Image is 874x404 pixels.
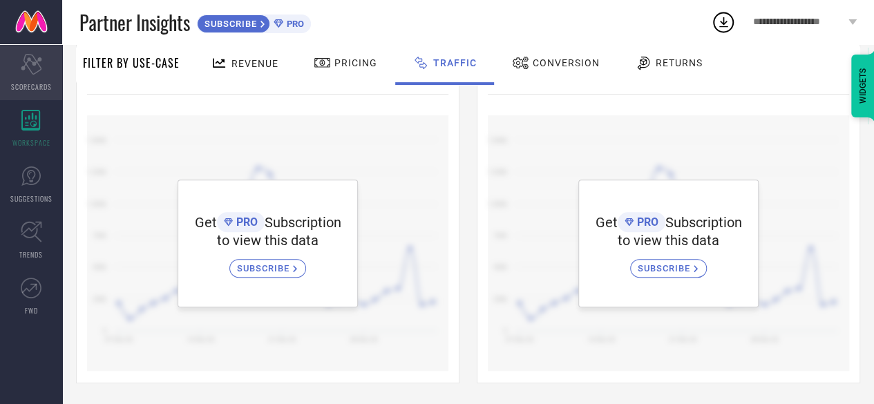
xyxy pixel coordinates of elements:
a: SUBSCRIBE [630,249,707,278]
span: SCORECARDS [11,81,52,92]
span: SUBSCRIBE [198,19,260,29]
span: Filter By Use-Case [83,55,180,71]
a: SUBSCRIBEPRO [197,11,311,33]
span: Subscription [265,214,341,231]
span: Get [195,214,217,231]
span: PRO [634,215,658,229]
span: Revenue [231,58,278,69]
span: FWD [25,305,38,316]
a: SUBSCRIBE [229,249,306,278]
span: to view this data [618,232,719,249]
span: Partner Insights [79,8,190,37]
span: WORKSPACE [12,137,50,148]
span: SUBSCRIBE [638,263,694,273]
span: PRO [283,19,304,29]
span: TRENDS [19,249,43,260]
span: Get [596,214,618,231]
div: Open download list [711,10,736,35]
span: Returns [656,57,703,68]
span: Traffic [433,57,477,68]
span: to view this data [217,232,319,249]
span: PRO [233,215,258,229]
span: Pricing [334,57,377,68]
span: Conversion [533,57,600,68]
span: SUGGESTIONS [10,193,53,204]
span: SUBSCRIBE [237,263,293,273]
span: Subscription [665,214,742,231]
